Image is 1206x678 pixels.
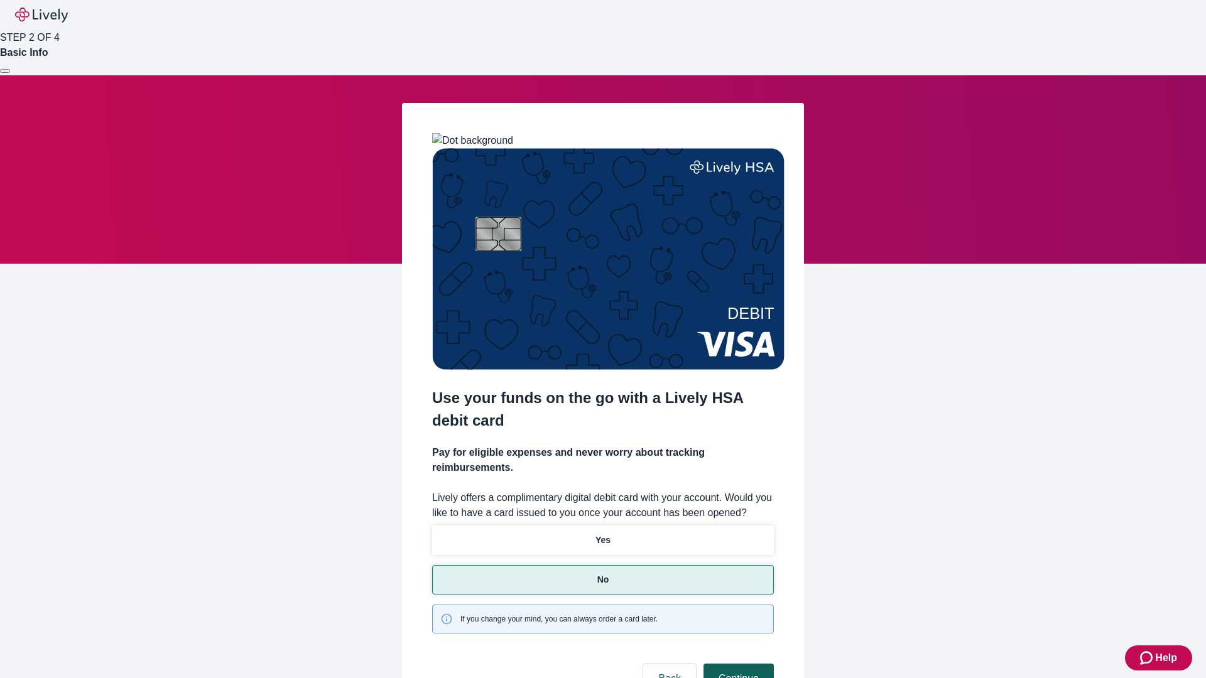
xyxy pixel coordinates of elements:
img: Dot background [432,133,513,148]
svg: Zendesk support icon [1140,650,1155,665]
img: Lively [15,8,68,23]
h4: Pay for eligible expenses and never worry about tracking reimbursements. [432,445,774,475]
p: No [597,573,609,586]
button: No [432,565,774,595]
span: Help [1155,650,1177,665]
h2: Use your funds on the go with a Lively HSA debit card [432,387,774,432]
p: Yes [595,534,611,547]
img: Debit card [432,148,785,370]
button: Yes [432,525,774,555]
button: Zendesk support iconHelp [1125,645,1192,670]
span: If you change your mind, you can always order a card later. [460,613,658,625]
label: Lively offers a complimentary digital debit card with your account. Would you like to have a card... [432,490,774,520]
